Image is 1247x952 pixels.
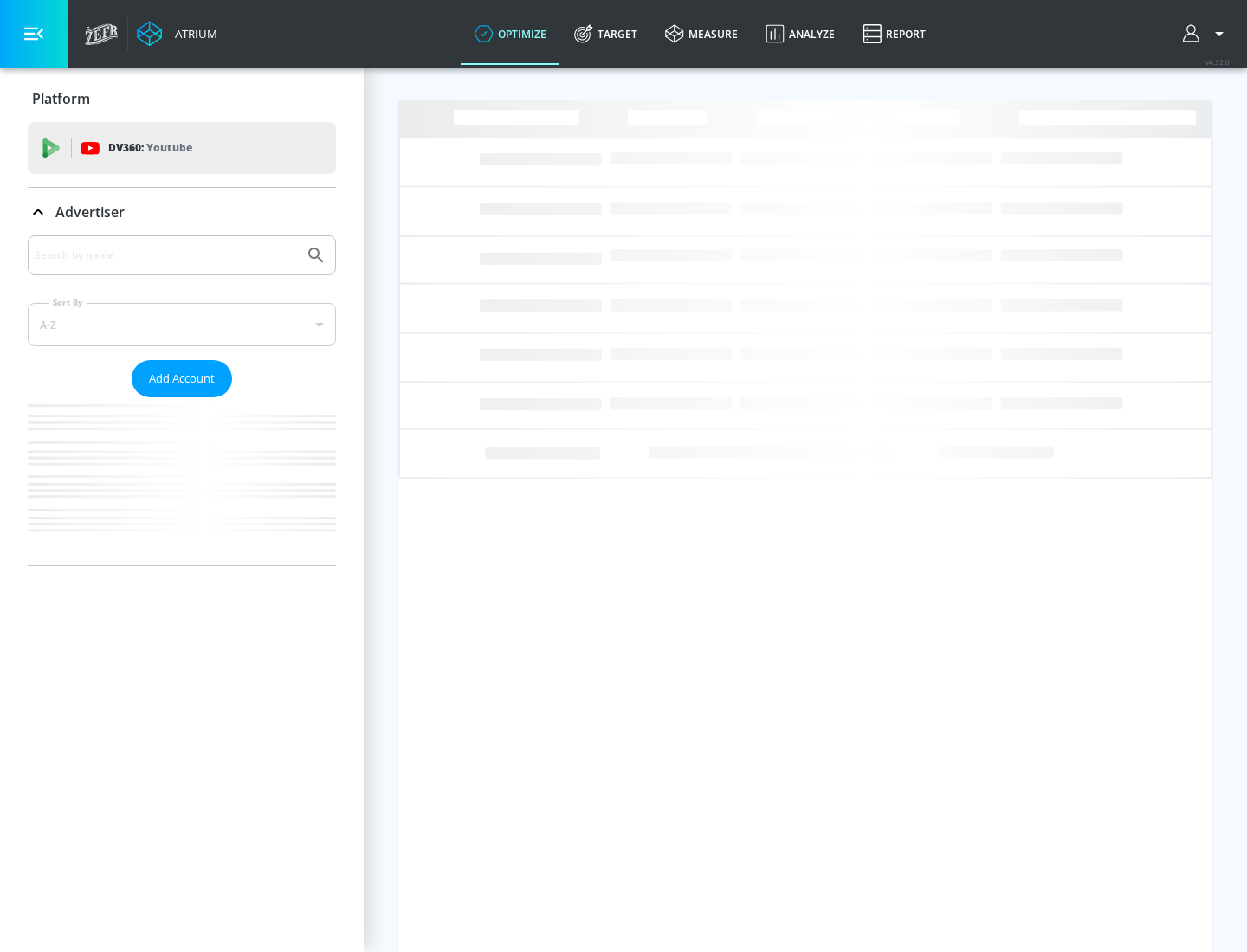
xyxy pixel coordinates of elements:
p: Advertiser [55,203,125,222]
div: Advertiser [28,235,336,565]
div: A-Z [28,303,336,346]
input: Search by name [35,244,297,267]
p: Youtube [146,138,192,157]
span: v 4.32.0 [1205,57,1230,67]
a: Report [849,3,940,65]
span: Add Account [149,369,215,389]
p: DV360: [108,138,192,158]
div: Platform [28,74,336,123]
div: DV360: Youtube [28,122,336,174]
a: Atrium [137,21,217,47]
div: Advertiser [28,188,336,236]
a: Target [560,3,651,65]
p: Platform [32,89,90,108]
a: Analyze [752,3,849,65]
nav: list of Advertiser [28,397,336,565]
label: Sort By [49,297,87,308]
div: Atrium [168,26,217,42]
button: Add Account [132,360,232,397]
a: optimize [461,3,560,65]
a: measure [651,3,752,65]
